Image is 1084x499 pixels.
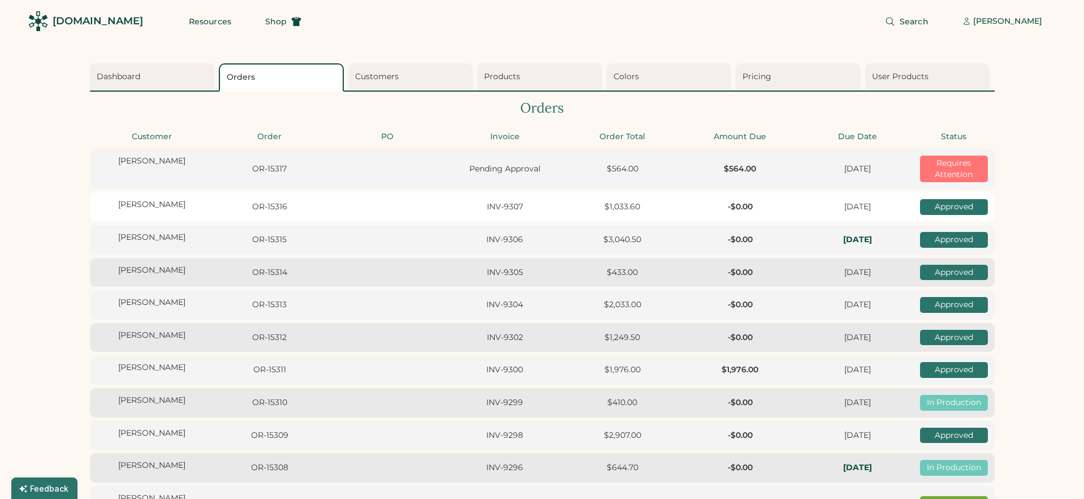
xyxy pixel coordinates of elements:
[97,199,208,210] div: [PERSON_NAME]
[920,428,988,444] div: Approved
[685,397,796,408] div: -$0.00
[450,332,560,343] div: INV-9302
[450,267,560,278] div: INV-9305
[97,460,208,471] div: [PERSON_NAME]
[567,164,678,175] div: $564.00
[685,131,796,143] div: Amount Due
[1030,448,1079,497] iframe: Front Chat
[214,201,325,213] div: OR-15316
[567,397,678,408] div: $410.00
[450,430,560,441] div: INV-9298
[802,364,913,376] div: [DATE]
[802,164,913,175] div: [DATE]
[685,267,796,278] div: -$0.00
[214,234,325,246] div: OR-15315
[450,397,560,408] div: INV-9299
[97,297,208,308] div: [PERSON_NAME]
[871,10,942,33] button: Search
[28,11,48,31] img: Rendered Logo - Screens
[450,299,560,311] div: INV-9304
[97,428,208,439] div: [PERSON_NAME]
[227,72,339,83] div: Orders
[920,131,988,143] div: Status
[567,131,678,143] div: Order Total
[685,164,796,175] div: $564.00
[252,10,315,33] button: Shop
[802,430,913,441] div: [DATE]
[567,364,678,376] div: $1,976.00
[175,10,245,33] button: Resources
[920,330,988,346] div: Approved
[214,430,325,441] div: OR-15309
[567,430,678,441] div: $2,907.00
[920,199,988,215] div: Approved
[685,462,796,474] div: -$0.00
[567,332,678,343] div: $1,249.50
[920,395,988,411] div: In Production
[920,460,988,476] div: In Production
[450,364,560,376] div: INV-9300
[685,364,796,376] div: $1,976.00
[214,397,325,408] div: OR-15310
[355,71,470,83] div: Customers
[450,164,560,175] div: Pending Approval
[214,164,325,175] div: OR-15317
[802,201,913,213] div: [DATE]
[802,397,913,408] div: [DATE]
[920,362,988,378] div: Approved
[685,234,796,246] div: -$0.00
[97,156,208,167] div: [PERSON_NAME]
[484,71,599,83] div: Products
[567,267,678,278] div: $433.00
[685,332,796,343] div: -$0.00
[685,299,796,311] div: -$0.00
[450,201,560,213] div: INV-9307
[332,131,443,143] div: PO
[802,131,913,143] div: Due Date
[802,299,913,311] div: [DATE]
[214,332,325,343] div: OR-15312
[214,462,325,474] div: OR-15308
[97,395,208,406] div: [PERSON_NAME]
[920,265,988,281] div: Approved
[214,131,325,143] div: Order
[920,297,988,313] div: Approved
[742,71,857,83] div: Pricing
[450,234,560,246] div: INV-9306
[567,234,678,246] div: $3,040.50
[567,299,678,311] div: $2,033.00
[265,18,287,25] span: Shop
[802,267,913,278] div: [DATE]
[97,131,208,143] div: Customer
[214,267,325,278] div: OR-15314
[450,131,560,143] div: Invoice
[97,71,211,83] div: Dashboard
[214,364,325,376] div: OR-15311
[872,71,987,83] div: User Products
[802,234,913,246] div: In-Hands: Tue, Sep 23, 2025
[90,98,995,118] div: Orders
[973,16,1042,27] div: [PERSON_NAME]
[97,330,208,341] div: [PERSON_NAME]
[685,201,796,213] div: -$0.00
[802,332,913,343] div: [DATE]
[802,462,913,474] div: In-Hands: Mon, Sep 29, 2025
[920,156,988,182] div: Requires Attention
[920,232,988,248] div: Approved
[97,362,208,373] div: [PERSON_NAME]
[214,299,325,311] div: OR-15313
[567,462,678,474] div: $644.70
[450,462,560,474] div: INV-9296
[567,201,678,213] div: $1,033.60
[97,265,208,276] div: [PERSON_NAME]
[97,232,208,243] div: [PERSON_NAME]
[900,18,928,25] span: Search
[685,430,796,441] div: -$0.00
[53,14,143,28] div: [DOMAIN_NAME]
[614,71,728,83] div: Colors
